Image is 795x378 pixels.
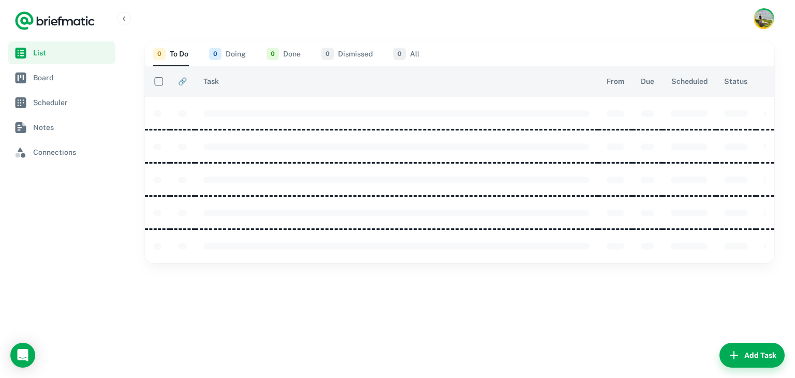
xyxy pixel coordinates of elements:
[10,343,35,368] div: Load Chat
[33,72,111,83] span: Board
[8,91,115,114] a: Scheduler
[8,41,115,64] a: List
[153,48,166,60] span: 0
[209,41,246,66] button: Doing
[8,141,115,164] a: Connections
[393,41,419,66] button: All
[719,343,785,368] button: Add Task
[321,41,373,66] button: Dismissed
[755,10,773,27] img: Karl Chaffey
[267,48,279,60] span: 0
[33,147,111,158] span: Connections
[671,75,708,88] span: Scheduled
[607,75,624,88] span: From
[393,48,406,60] span: 0
[641,75,654,88] span: Due
[178,75,187,88] span: 🔗
[754,8,774,29] button: Account button
[8,116,115,139] a: Notes
[14,10,95,31] a: Logo
[33,97,111,108] span: Scheduler
[724,75,747,88] span: Status
[33,47,111,59] span: List
[267,41,301,66] button: Done
[209,48,222,60] span: 0
[203,75,219,88] span: Task
[153,41,188,66] button: To Do
[8,66,115,89] a: Board
[33,122,111,133] span: Notes
[321,48,334,60] span: 0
